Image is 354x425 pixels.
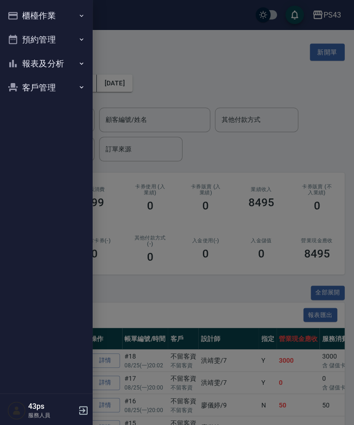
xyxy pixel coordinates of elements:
img: Person [7,399,26,418]
button: 預約管理 [4,28,88,52]
button: 櫃檯作業 [4,4,88,28]
button: 報表及分析 [4,51,88,75]
p: 服務人員 [28,409,75,417]
button: 客戶管理 [4,75,88,99]
h5: 43ps [28,400,75,409]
